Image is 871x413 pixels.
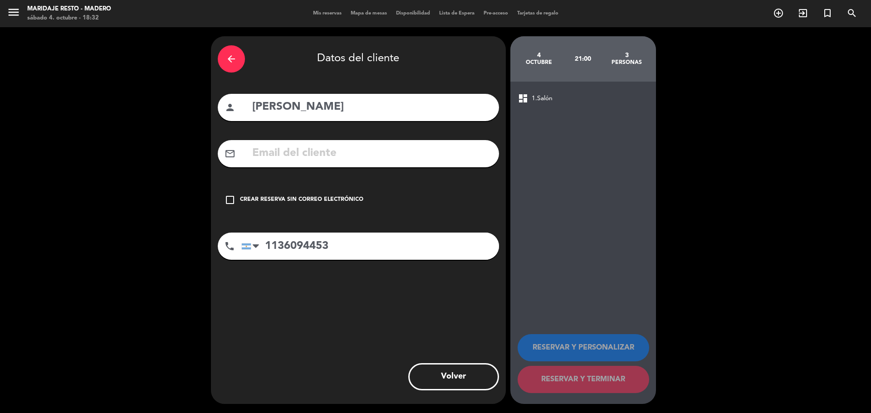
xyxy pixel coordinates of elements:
i: check_box_outline_blank [225,194,235,205]
span: dashboard [518,93,528,104]
i: exit_to_app [798,8,808,19]
span: Tarjetas de regalo [513,11,563,16]
i: person [225,102,235,113]
span: Mapa de mesas [346,11,391,16]
div: 4 [517,52,561,59]
span: Pre-acceso [479,11,513,16]
button: Volver [408,363,499,390]
div: Crear reserva sin correo electrónico [240,195,363,204]
i: turned_in_not [822,8,833,19]
div: sábado 4. octubre - 18:32 [27,14,111,23]
div: Datos del cliente [218,43,499,75]
i: search [847,8,857,19]
button: RESERVAR Y TERMINAR [518,366,649,393]
span: 1.Salón [532,93,553,104]
i: arrow_back [226,53,237,64]
span: Disponibilidad [391,11,435,16]
div: 21:00 [561,43,605,75]
span: Mis reservas [308,11,346,16]
div: Argentina: +54 [242,233,263,259]
i: mail_outline [225,148,235,159]
i: menu [7,5,20,19]
button: RESERVAR Y PERSONALIZAR [518,334,649,361]
div: Maridaje Resto - Madero [27,5,111,14]
div: octubre [517,59,561,66]
input: Nombre del cliente [251,98,492,117]
input: Número de teléfono... [241,233,499,260]
i: phone [224,241,235,252]
input: Email del cliente [251,144,492,163]
div: 3 [605,52,649,59]
i: add_circle_outline [773,8,784,19]
div: personas [605,59,649,66]
button: menu [7,5,20,22]
span: Lista de Espera [435,11,479,16]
